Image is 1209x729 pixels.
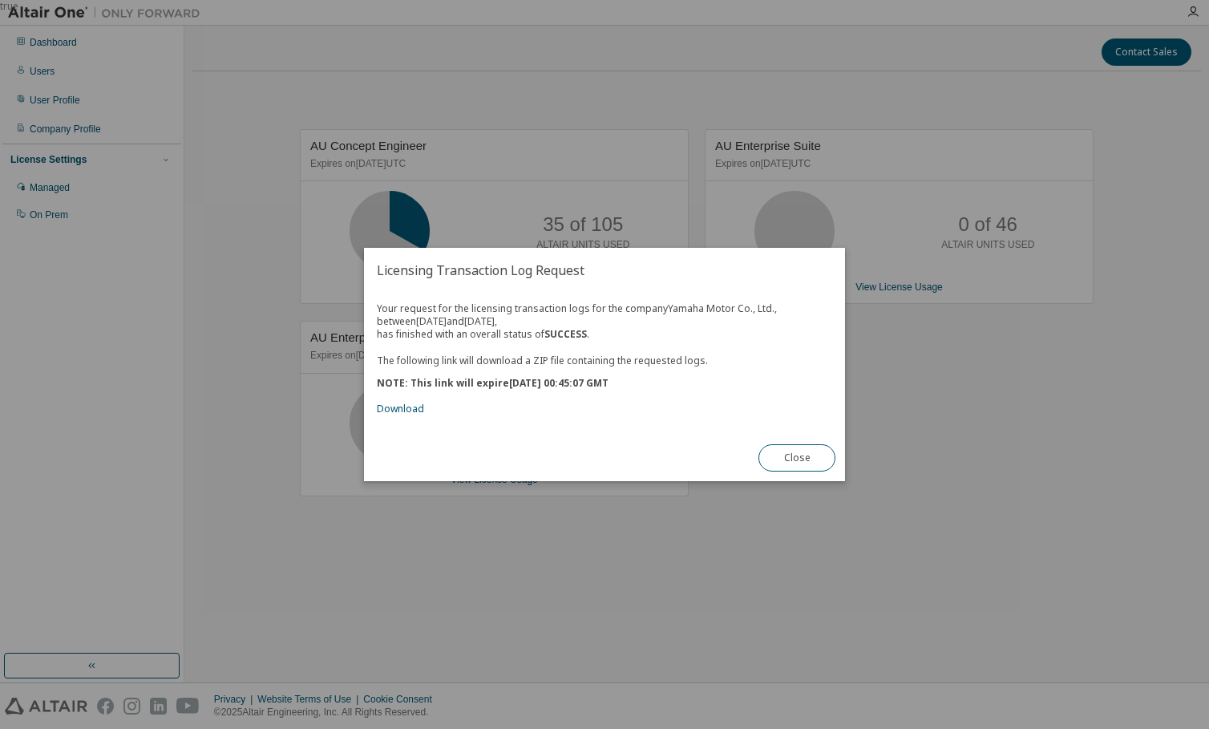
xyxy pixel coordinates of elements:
[377,376,609,390] b: NOTE: This link will expire [DATE] 00:45:07 GMT
[544,327,587,341] b: SUCCESS
[364,248,845,293] h2: Licensing Transaction Log Request
[758,444,835,472] button: Close
[377,354,832,367] p: The following link will download a ZIP file containing the requested logs.
[377,402,424,415] a: Download
[377,302,832,415] div: Your request for the licensing transaction logs for the company Yamaha Motor Co., Ltd. , between ...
